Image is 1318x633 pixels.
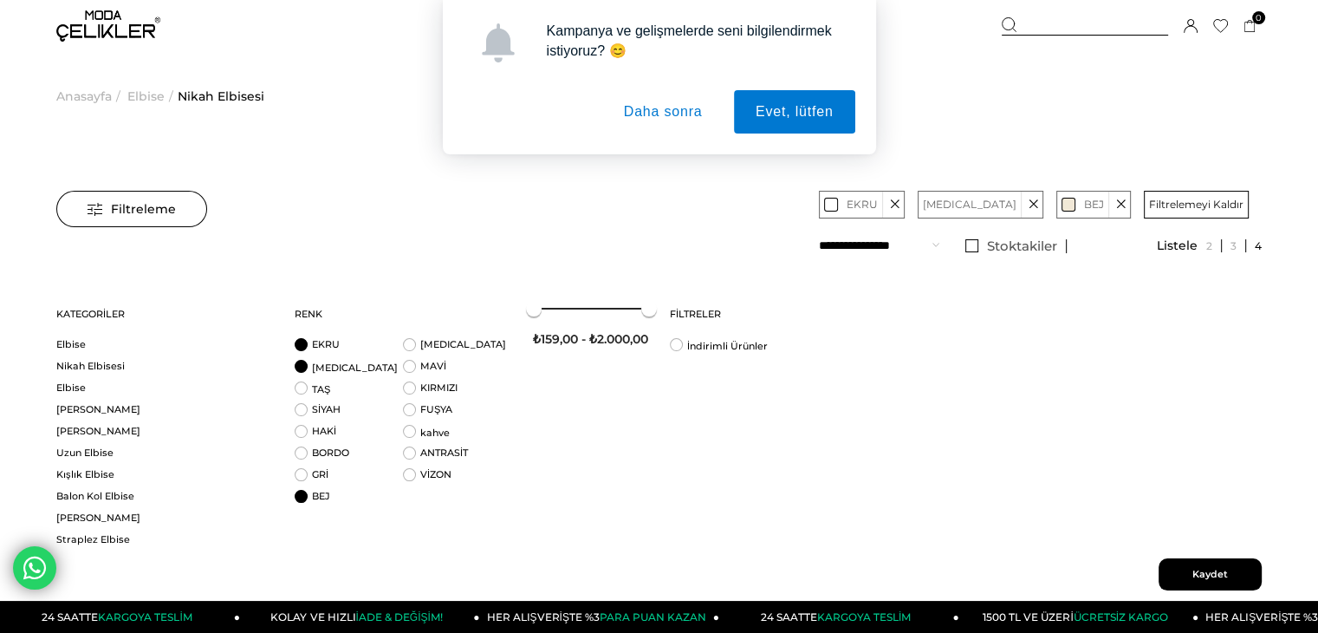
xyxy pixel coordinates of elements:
span: İADE & DEĞİŞİM! [355,610,442,623]
a: Uzun Elbise [56,447,273,460]
span: PARA PUAN KAZAN [600,610,706,623]
li: GRİ [295,468,403,490]
div: ₺159,00 - ₺2.000,00 [533,327,648,347]
li: BORDO [295,447,403,468]
span: Filtrelemeyi Kaldır [1149,192,1243,218]
a: TAŞ [312,383,330,395]
a: 24 SAATTEKARGOYA TESLİM [1,601,241,633]
a: [MEDICAL_DATA] [420,338,506,350]
span: ÜCRETSİZ KARGO [1074,610,1168,623]
a: KOLAY VE HIZLIİADE & DEĞİŞİM! [240,601,480,633]
span: Stoktakiler [987,238,1057,254]
a: FUŞYA [420,403,452,415]
a: Elbise [56,382,273,395]
a: Renk [295,290,511,338]
a: HAKİ [312,425,336,437]
a: BORDO [312,447,349,459]
a: [MEDICAL_DATA] [312,362,398,374]
button: Evet, lütfen [734,90,855,134]
div: Kampanya ve gelişmelerde seni bilgilendirmek istiyoruz? 😊 [533,21,855,61]
span: Filtreleme [88,192,176,226]
a: Kategoriler [56,290,273,338]
a: kahve [420,427,450,439]
li: VİZON [403,468,511,490]
a: Elbise [56,338,273,351]
button: Daha sonra [602,90,724,134]
a: 24 SAATTEKARGOYA TESLİM [719,601,959,633]
a: Filtrelemeyi Kaldır [1145,192,1248,218]
img: notification icon [478,23,517,62]
a: Stoktakiler [957,239,1067,253]
a: MAVİ [420,360,446,372]
span: [MEDICAL_DATA] [923,194,1016,215]
a: [PERSON_NAME] [56,512,273,525]
span: KARGOYA TESLİM [817,610,911,623]
a: İndirimli Ürünler [687,340,768,352]
li: EKRU [295,338,403,360]
li: MAVİ [403,360,511,382]
a: Balon Kol Elbise [56,490,273,503]
li: BEYAZ [403,338,511,360]
a: Kışlık Elbise [56,468,273,481]
a: 1500 TL VE ÜZERİÜCRETSİZ KARGO [959,601,1199,633]
a: GRİ [312,468,328,480]
li: SİYAH [295,403,403,425]
span: EKRU [847,194,878,215]
a: SİYAH [312,403,341,415]
a: [PERSON_NAME] [56,403,273,416]
a: KIRMIZI [420,382,458,394]
li: KIRMIZI [403,382,511,403]
a: Filtreler [670,290,886,338]
li: TAŞ [295,382,403,403]
a: HER ALIŞVERİŞTE %3PARA PUAN KAZAN [480,601,720,633]
a: ANTRASİT [420,447,468,459]
li: FUŞYA [403,403,511,425]
a: VİZON [420,468,451,480]
li: BEJ [295,490,403,512]
span: BEJ [1084,194,1104,215]
a: EKRU [312,338,340,350]
li: kahve [403,425,511,447]
li: ANTRASİT [403,447,511,468]
li: BEYAZ [295,360,403,382]
a: Straplez Elbise [56,533,273,546]
span: KARGOYA TESLİM [98,610,192,623]
a: Nikah Elbisesi [56,360,273,373]
span: Kaydet [1159,558,1262,591]
li: İndirimli Ürünler [670,338,778,360]
a: BEJ [312,490,330,502]
li: HAKİ [295,425,403,447]
a: [PERSON_NAME] [56,425,273,438]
